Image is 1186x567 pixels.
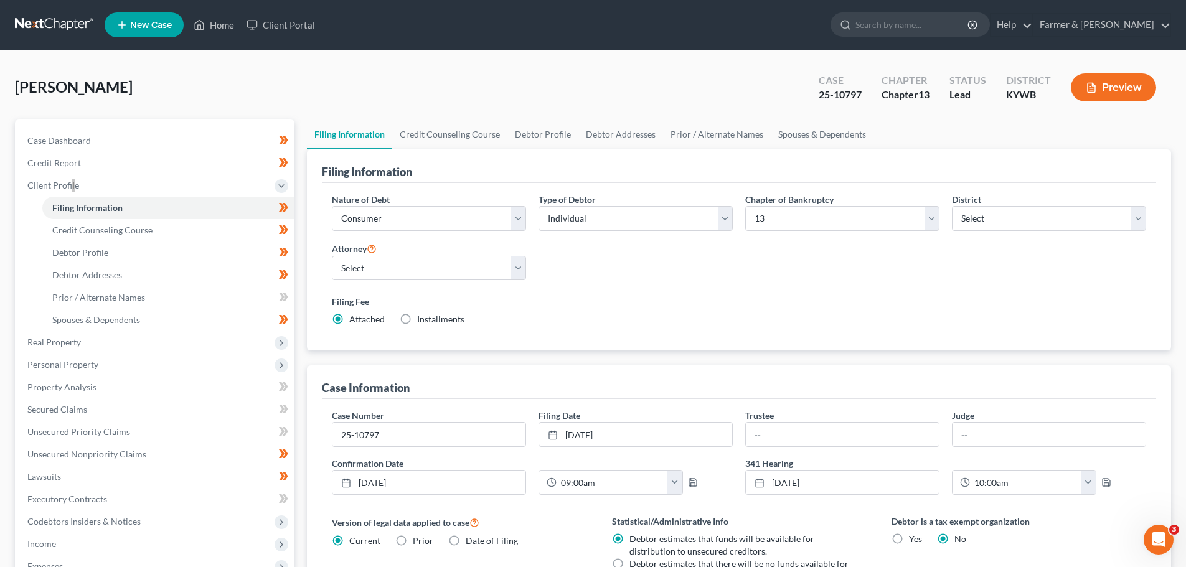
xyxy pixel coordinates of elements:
a: Credit Counseling Course [392,119,507,149]
div: Filing Information [322,164,412,179]
a: Spouses & Dependents [771,119,873,149]
iframe: Intercom live chat [1144,525,1174,555]
div: Lead [949,88,986,102]
span: Case Dashboard [27,135,91,146]
div: District [1006,73,1051,88]
span: Secured Claims [27,404,87,415]
span: Unsecured Nonpriority Claims [27,449,146,459]
a: Filing Information [307,119,392,149]
label: Version of legal data applied to case [332,515,586,530]
div: Chapter [882,73,930,88]
span: Date of Filing [466,535,518,546]
a: Client Portal [240,14,321,36]
span: Installments [417,314,464,324]
a: Secured Claims [17,398,294,421]
a: [DATE] [332,471,525,494]
input: -- [953,423,1146,446]
span: Codebtors Insiders & Notices [27,516,141,527]
label: Chapter of Bankruptcy [745,193,834,206]
div: Status [949,73,986,88]
input: Enter case number... [332,423,525,446]
span: 3 [1169,525,1179,535]
a: Case Dashboard [17,129,294,152]
span: Current [349,535,380,546]
a: Prior / Alternate Names [663,119,771,149]
span: Debtor Profile [52,247,108,258]
button: Preview [1071,73,1156,101]
a: Debtor Profile [507,119,578,149]
a: Filing Information [42,197,294,219]
a: Unsecured Nonpriority Claims [17,443,294,466]
a: Home [187,14,240,36]
input: -- [746,423,939,446]
span: Debtor Addresses [52,269,122,280]
span: Real Property [27,337,81,347]
label: Statistical/Administrative Info [612,515,867,528]
span: Property Analysis [27,382,96,392]
a: Debtor Addresses [578,119,663,149]
input: -- : -- [557,471,668,494]
input: Search by name... [855,13,969,36]
span: Prior / Alternate Names [52,292,145,302]
a: [DATE] [539,423,732,446]
span: New Case [130,21,172,30]
label: Nature of Debt [332,193,390,206]
a: Spouses & Dependents [42,309,294,331]
span: No [954,533,966,544]
span: Unsecured Priority Claims [27,426,130,437]
a: Prior / Alternate Names [42,286,294,309]
input: -- : -- [970,471,1081,494]
span: Lawsuits [27,471,61,482]
a: Credit Report [17,152,294,174]
div: Chapter [882,88,930,102]
a: Help [991,14,1032,36]
div: KYWB [1006,88,1051,102]
label: District [952,193,981,206]
span: Attached [349,314,385,324]
span: Filing Information [52,202,123,213]
label: Trustee [745,409,774,422]
span: Executory Contracts [27,494,107,504]
span: Credit Report [27,157,81,168]
label: Type of Debtor [539,193,596,206]
span: Personal Property [27,359,98,370]
a: Property Analysis [17,376,294,398]
span: Income [27,538,56,549]
a: Credit Counseling Course [42,219,294,241]
div: Case [819,73,862,88]
a: Debtor Addresses [42,264,294,286]
label: 341 Hearing [739,457,1152,470]
label: Confirmation Date [326,457,739,470]
div: 25-10797 [819,88,862,102]
a: Lawsuits [17,466,294,488]
span: Credit Counseling Course [52,225,153,235]
a: Unsecured Priority Claims [17,421,294,443]
label: Filing Fee [332,295,1146,308]
span: Debtor estimates that funds will be available for distribution to unsecured creditors. [629,533,814,556]
a: Debtor Profile [42,241,294,264]
span: Prior [413,535,433,546]
span: [PERSON_NAME] [15,78,133,96]
a: Farmer & [PERSON_NAME] [1033,14,1170,36]
label: Filing Date [539,409,580,422]
label: Judge [952,409,974,422]
label: Case Number [332,409,384,422]
span: 13 [918,88,930,100]
label: Debtor is a tax exempt organization [892,515,1146,528]
span: Spouses & Dependents [52,314,140,325]
div: Case Information [322,380,410,395]
label: Attorney [332,241,377,256]
a: Executory Contracts [17,488,294,510]
span: Client Profile [27,180,79,190]
a: [DATE] [746,471,939,494]
span: Yes [909,533,922,544]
